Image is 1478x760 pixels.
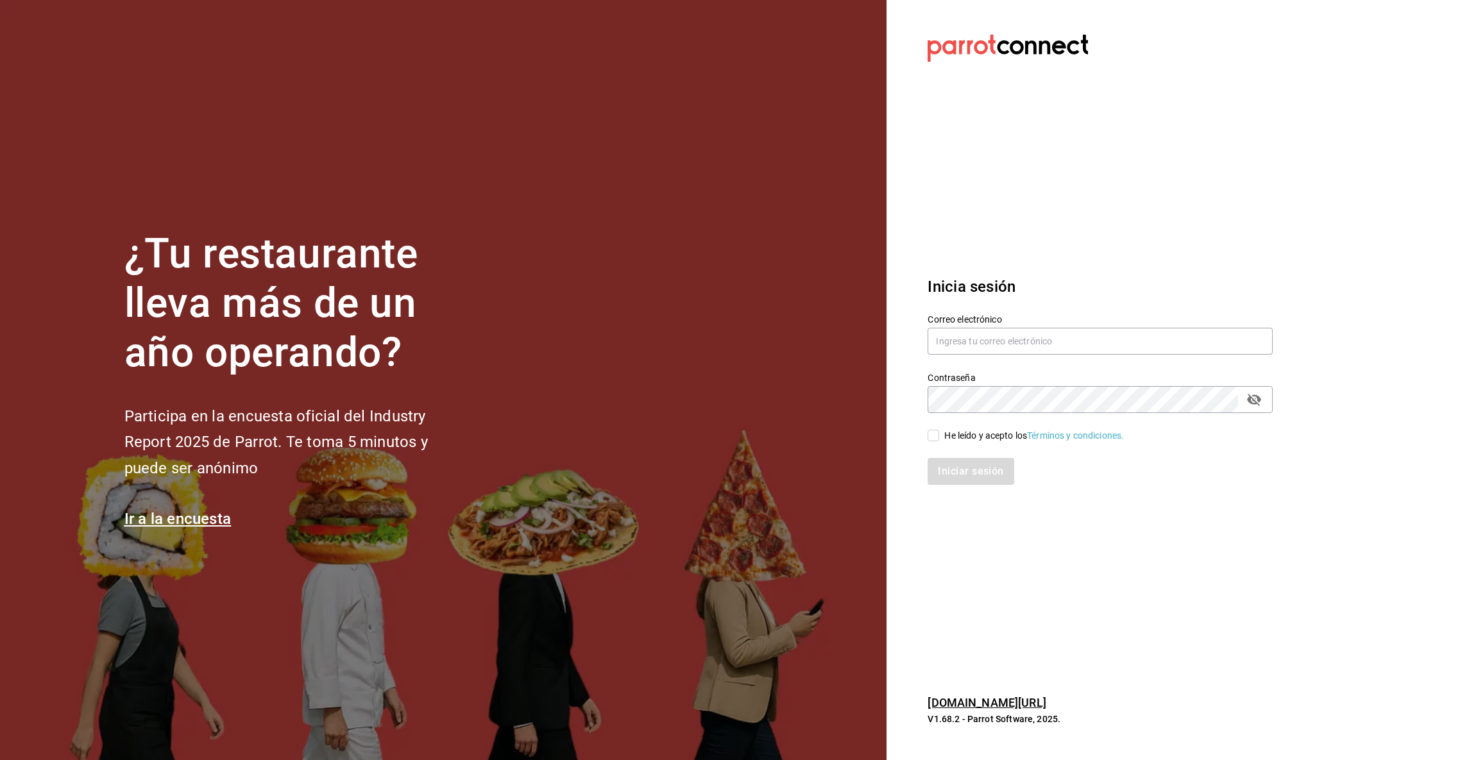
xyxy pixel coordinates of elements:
a: [DOMAIN_NAME][URL] [928,696,1046,709]
h1: ¿Tu restaurante lleva más de un año operando? [124,230,471,377]
h2: Participa en la encuesta oficial del Industry Report 2025 de Parrot. Te toma 5 minutos y puede se... [124,403,471,482]
label: Contraseña [928,373,1273,382]
div: He leído y acepto los [944,429,1124,443]
button: passwordField [1243,389,1265,410]
p: V1.68.2 - Parrot Software, 2025. [928,713,1273,725]
h3: Inicia sesión [928,275,1273,298]
a: Términos y condiciones. [1027,430,1124,441]
a: Ir a la encuesta [124,510,232,528]
input: Ingresa tu correo electrónico [928,328,1273,355]
label: Correo electrónico [928,315,1273,324]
